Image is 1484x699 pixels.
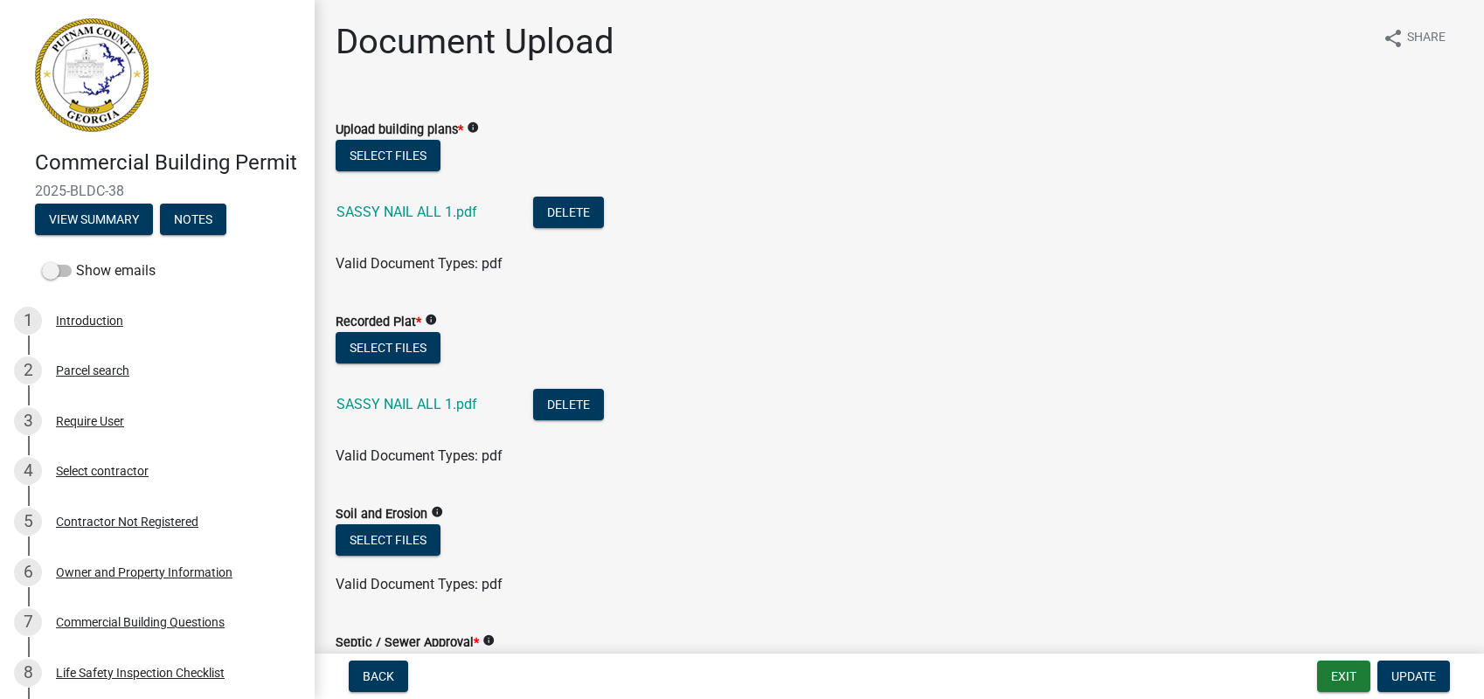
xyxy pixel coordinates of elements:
i: share [1383,28,1404,49]
wm-modal-confirm: Notes [160,213,226,227]
label: Upload building plans [336,124,463,136]
div: 8 [14,659,42,687]
i: info [425,314,437,326]
span: 2025-BLDC-38 [35,183,280,199]
h1: Document Upload [336,21,614,63]
label: Recorded Plat [336,316,421,329]
button: Select files [336,524,440,556]
wm-modal-confirm: Summary [35,213,153,227]
button: shareShare [1369,21,1460,55]
span: Share [1407,28,1446,49]
div: Owner and Property Information [56,566,232,578]
wm-modal-confirm: Delete Document [533,398,604,414]
div: 1 [14,307,42,335]
button: Back [349,661,408,692]
div: 3 [14,407,42,435]
div: Require User [56,415,124,427]
label: Soil and Erosion [336,509,427,521]
i: info [467,121,479,134]
button: Delete [533,389,604,420]
div: Life Safety Inspection Checklist [56,667,225,679]
img: Putnam County, Georgia [35,18,149,132]
div: Introduction [56,315,123,327]
div: 5 [14,508,42,536]
button: Select files [336,140,440,171]
a: SASSY NAIL ALL 1.pdf [336,396,477,412]
div: 4 [14,457,42,485]
button: Update [1377,661,1450,692]
div: Parcel search [56,364,129,377]
label: Show emails [42,260,156,281]
span: Update [1391,669,1436,683]
div: Contractor Not Registered [56,516,198,528]
div: 2 [14,356,42,384]
wm-modal-confirm: Delete Document [533,205,604,222]
h4: Commercial Building Permit [35,150,301,176]
span: Valid Document Types: pdf [336,576,503,592]
button: View Summary [35,204,153,235]
button: Select files [336,332,440,363]
div: Commercial Building Questions [56,616,225,628]
div: Select contractor [56,465,149,477]
button: Delete [533,197,604,228]
span: Valid Document Types: pdf [336,447,503,464]
div: 7 [14,608,42,636]
i: info [482,634,495,647]
i: info [431,506,443,518]
a: SASSY NAIL ALL 1.pdf [336,204,477,220]
div: 6 [14,558,42,586]
button: Notes [160,204,226,235]
span: Back [363,669,394,683]
label: Septic / Sewer Approval [336,637,479,649]
span: Valid Document Types: pdf [336,255,503,272]
button: Exit [1317,661,1370,692]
